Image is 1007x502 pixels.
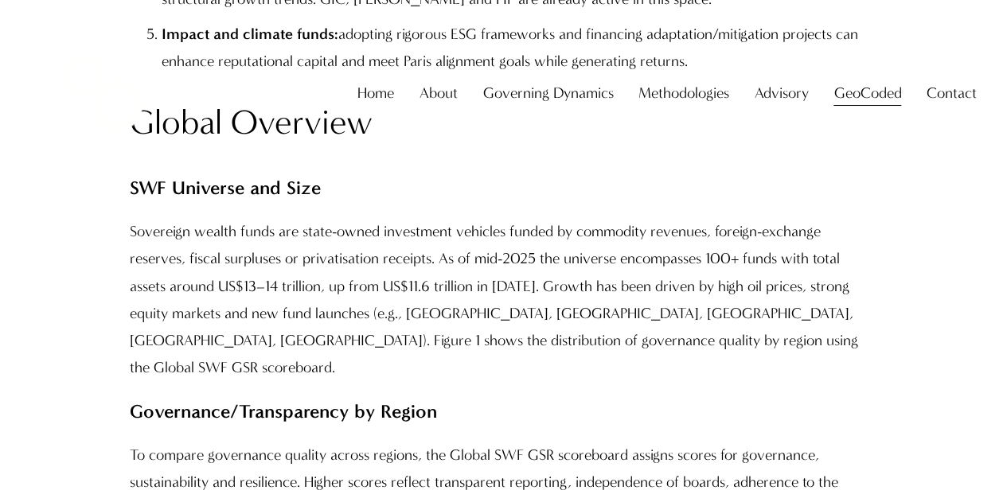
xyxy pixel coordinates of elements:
strong: SWF Universe and Size [130,177,321,199]
a: folder dropdown [483,78,614,108]
img: Christopher Sanchez &amp; Co. [30,20,177,166]
span: Contact [927,80,977,107]
span: Methodologies [638,80,729,107]
a: folder dropdown [755,78,809,108]
span: About [420,80,458,107]
p: Sovereign wealth funds are state-owned investment vehicles funded by commodity revenues, foreign-... [130,218,877,382]
strong: Governance/Transparency by Region [130,400,437,422]
span: Governing Dynamics [483,80,614,107]
span: GeoCoded [833,80,901,107]
a: folder dropdown [638,78,729,108]
a: folder dropdown [833,78,901,108]
a: folder dropdown [420,78,458,108]
span: Advisory [755,80,809,107]
a: folder dropdown [927,78,977,108]
a: Home [357,78,394,108]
